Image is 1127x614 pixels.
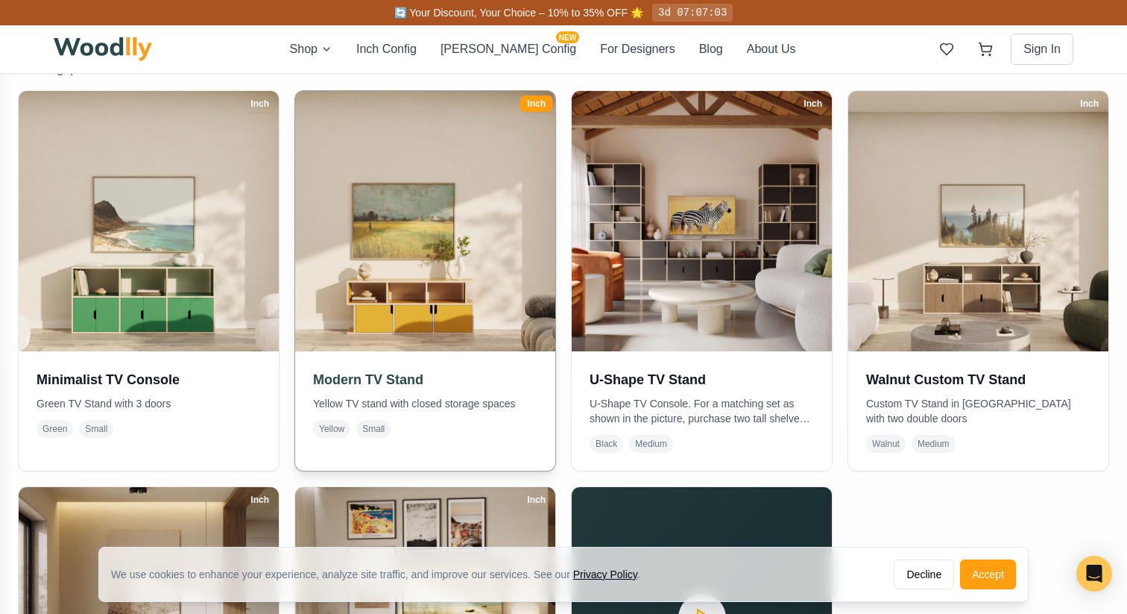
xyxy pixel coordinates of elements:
button: [PERSON_NAME] ConfigNEW [441,40,576,58]
h3: Minimalist TV Console [37,369,261,390]
div: 3d 07:07:03 [652,4,733,22]
div: Inch [244,95,276,112]
a: Privacy Policy [573,568,637,580]
button: Decline [894,560,954,589]
div: Inch [797,95,829,112]
img: Modern TV Stand [288,84,561,357]
span: Medium [912,435,956,453]
span: Black [590,435,623,453]
span: Small [79,420,113,438]
p: Yellow TV stand with closed storage spaces [313,396,537,411]
img: U-Shape TV Stand [572,91,832,351]
button: Shop [290,40,332,58]
p: Green TV Stand with 3 doors [37,396,261,411]
button: For Designers [600,40,675,58]
span: Green [37,420,73,438]
button: About Us [747,40,796,58]
h3: Walnut Custom TV Stand [866,369,1090,390]
img: Walnut Custom TV Stand [848,91,1108,351]
span: Walnut [866,435,906,453]
button: Sign In [1011,34,1073,65]
img: Woodlly [54,37,152,61]
span: Yellow [313,420,350,438]
h3: U-Shape TV Stand [590,369,814,390]
h3: Modern TV Stand [313,369,537,390]
span: Medium [629,435,673,453]
div: Inch [520,492,552,508]
button: Accept [960,560,1016,589]
button: Inch Config [356,40,417,58]
div: Inch [244,492,276,508]
span: 🔄 Your Discount, Your Choice – 10% to 35% OFF 🌟 [394,7,643,19]
div: Inch [520,95,552,112]
img: Minimalist TV Console [19,91,279,351]
div: We use cookies to enhance your experience, analyze site traffic, and improve our services. See our . [111,567,652,582]
p: Custom TV Stand in [GEOGRAPHIC_DATA] with two double doors [866,396,1090,426]
span: Small [356,420,391,438]
button: Blog [699,40,723,58]
div: Open Intercom Messenger [1076,556,1112,592]
span: NEW [556,31,579,43]
p: U-Shape TV Console. For a matching set as shown in the picture, purchase two tall shelves and one... [590,396,814,426]
div: Inch [1073,95,1105,112]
